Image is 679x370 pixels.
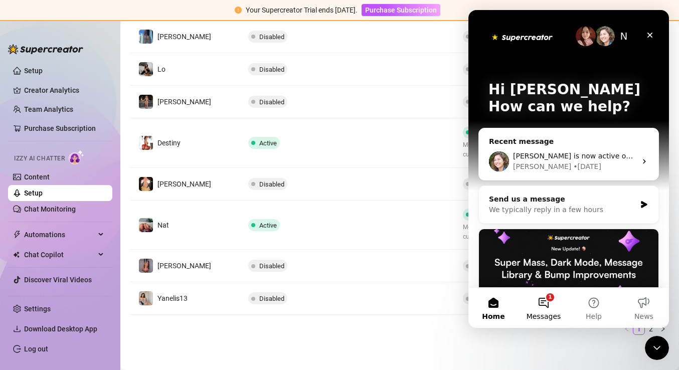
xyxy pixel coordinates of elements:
img: Nat [139,218,153,232]
img: Chat Copilot [13,251,20,258]
a: Purchase Subscription [362,6,440,14]
span: Purchase Subscription [365,6,437,14]
li: 2 [645,323,657,335]
span: Chat Copilot [24,247,95,263]
a: Log out [24,345,48,353]
span: Destiny [157,139,181,147]
span: [PERSON_NAME] [157,98,211,106]
span: exclamation-circle [235,7,242,14]
span: download [13,325,21,333]
a: Discover Viral Videos [24,276,92,284]
span: Messages [58,303,93,310]
div: Close [173,16,191,34]
span: Disabled [259,33,284,41]
button: Help [100,278,150,318]
a: Purchase Subscription [24,124,96,132]
div: Send us a message [21,184,167,195]
span: Nat [157,221,169,229]
img: Lo [139,62,153,76]
span: [PERSON_NAME] is now active on your account and ready to be turned on. Let me know if you need he... [45,142,571,150]
span: Yanelis13 [157,294,188,302]
img: AI Chatter [69,150,84,164]
span: Download Desktop App [24,325,97,333]
li: 1 [633,323,645,335]
iframe: Intercom live chat [645,336,669,360]
button: left [621,323,633,335]
span: Disabled [259,98,284,106]
span: right [660,326,666,332]
span: Mon, Tue, Wed, Sat, Sun all day • 2 days with custom schedule [463,140,590,159]
a: 1 [633,323,644,334]
div: We typically reply in a few hours [21,195,167,205]
span: Help [117,303,133,310]
img: Veronica [139,30,153,44]
img: Maday [139,259,153,273]
span: Your Supercreator Trial ends [DATE]. [246,6,358,14]
span: Izzy AI Chatter [14,154,65,163]
span: left [624,326,630,332]
a: Creator Analytics [24,82,104,98]
img: logo-BBDzfeDw.svg [8,44,83,54]
span: Disabled [259,180,284,188]
span: Automations [24,227,95,243]
img: Natalie [139,177,153,191]
button: Purchase Subscription [362,4,440,16]
img: Destiny [139,136,153,150]
img: Yanelis13 [139,291,153,305]
span: Disabled [259,66,284,73]
span: Disabled [259,295,284,302]
button: Messages [50,278,100,318]
a: Content [24,173,50,181]
span: [PERSON_NAME] [157,33,211,41]
div: Send us a messageWe typically reply in a few hours [10,175,191,214]
div: [PERSON_NAME] [45,151,103,162]
button: News [150,278,201,318]
span: thunderbolt [13,231,21,239]
span: Home [14,303,36,310]
span: [PERSON_NAME] [157,180,211,188]
div: Super Mass, Dark Mode, Message Library & Bump Improvements [10,219,191,356]
a: Settings [24,305,51,313]
span: [PERSON_NAME] [157,262,211,270]
span: Disabled [259,262,284,270]
img: Claudia [139,95,153,109]
a: Chat Monitoring [24,205,76,213]
li: Next Page [657,323,669,335]
span: Active [259,222,277,229]
iframe: Intercom live chat [468,10,669,328]
a: Setup [24,189,43,197]
a: 2 [645,323,656,334]
span: Mon, Tue, Wed, Sat, Sun all day • 2 days with custom schedule [463,223,590,242]
span: News [166,303,185,310]
div: • [DATE] [105,151,133,162]
button: right [657,323,669,335]
li: Previous Page [621,323,633,335]
a: Team Analytics [24,105,73,113]
img: Super Mass, Dark Mode, Message Library & Bump Improvements [11,219,190,289]
a: Setup [24,67,43,75]
span: Active [259,139,277,147]
span: Lo [157,65,165,73]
